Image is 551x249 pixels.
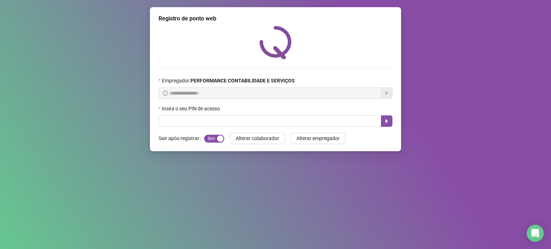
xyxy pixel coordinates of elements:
[236,134,279,142] span: Alterar colaborador
[296,134,340,142] span: Alterar empregador
[159,133,204,144] label: Sair após registrar
[291,133,345,144] button: Alterar empregador
[527,225,544,242] div: Open Intercom Messenger
[259,26,292,59] img: QRPoint
[163,91,168,96] span: info-circle
[162,77,295,85] span: Empregador :
[159,14,392,23] div: Registro de ponto web
[230,133,285,144] button: Alterar colaborador
[159,105,225,112] label: Insira o seu PIN de acesso
[190,78,295,83] strong: PERFORMANCE CONTABILIDADE E SERVIÇOS
[384,118,390,124] span: caret-right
